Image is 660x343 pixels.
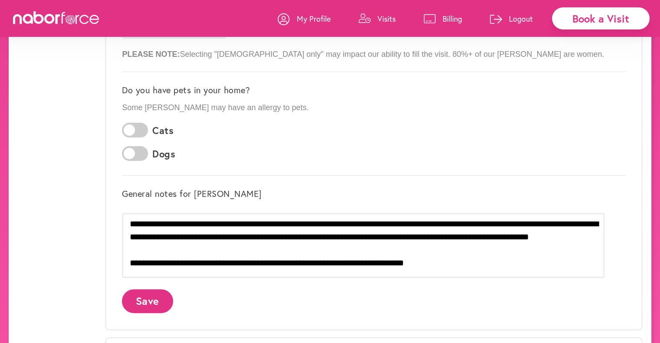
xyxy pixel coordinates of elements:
p: Visits [378,13,396,24]
p: My Profile [297,13,331,24]
a: Billing [424,6,462,32]
a: My Profile [278,6,331,32]
p: Some [PERSON_NAME] may have an allergy to pets. [122,103,626,113]
b: PLEASE NOTE: [122,50,180,59]
div: Book a Visit [552,7,650,29]
label: Dogs [152,148,175,160]
a: Logout [490,6,533,32]
p: Billing [443,13,462,24]
label: Cats [152,125,174,136]
a: Visits [358,6,396,32]
label: General notes for [PERSON_NAME] [122,189,262,199]
label: Do you have pets in your home? [122,85,250,95]
p: Selecting "[DEMOGRAPHIC_DATA] only" may impact our ability to fill the visit. 80%+ of our [PERSON... [122,43,626,59]
p: Logout [509,13,533,24]
button: Save [122,289,173,313]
